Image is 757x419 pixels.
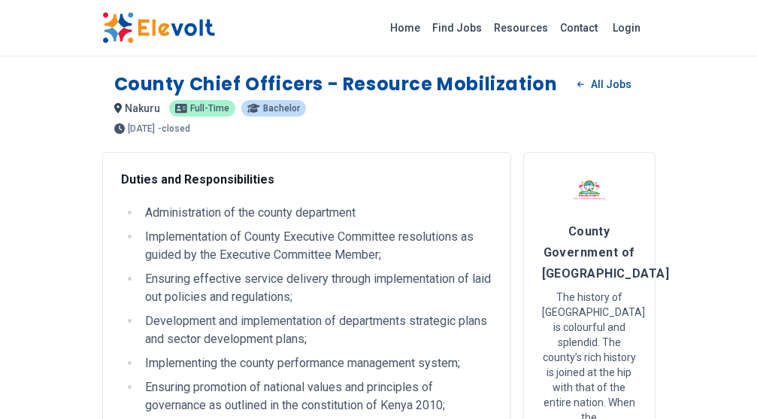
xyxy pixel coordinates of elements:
span: full-time [190,104,229,113]
li: Implementation of County Executive Committee resolutions as guided by the Executive Committee Mem... [141,228,492,264]
strong: Duties and Responsibilities [121,172,274,187]
a: Home [384,16,426,40]
span: [DATE] [128,124,155,133]
img: Elevolt [102,12,215,44]
img: County Government of Nakuru [571,171,608,208]
li: Implementing the county performance management system; [141,354,492,372]
li: Development and implementation of departments strategic plans and sector development plans; [141,312,492,348]
li: Ensuring effective service delivery through implementation of laid out policies and regulations; [141,270,492,306]
a: Resources [488,16,554,40]
span: bachelor [263,104,300,113]
li: Administration of the county department [141,204,492,222]
span: County Government of [GEOGRAPHIC_DATA] [542,224,670,281]
h1: County Chief Officers - Resource Mobilization [114,72,558,96]
p: - closed [158,124,190,133]
a: Login [604,13,650,43]
a: Contact [554,16,604,40]
a: All Jobs [565,73,643,96]
a: Find Jobs [426,16,488,40]
span: nakuru [125,102,160,114]
li: Ensuring promotion of national values and principles of governance as outlined in the constitutio... [141,378,492,414]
